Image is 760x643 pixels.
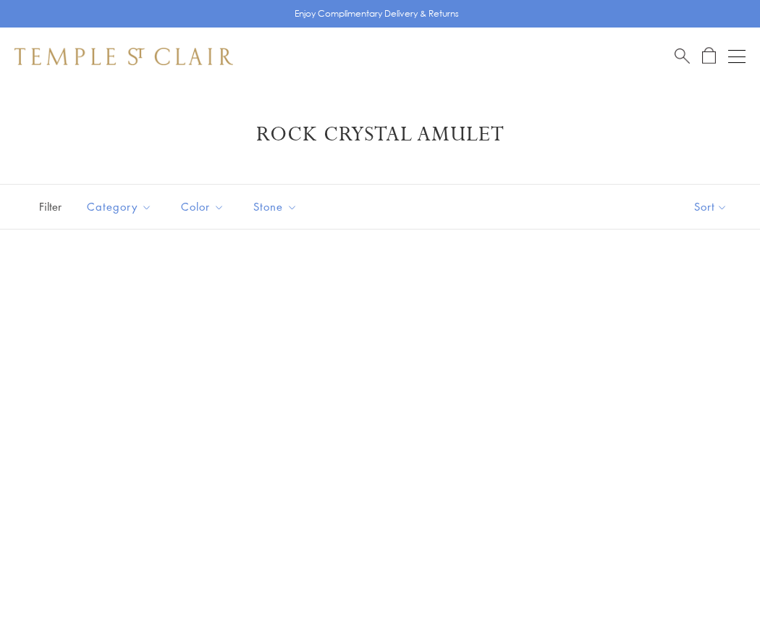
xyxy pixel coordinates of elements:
[246,198,308,216] span: Stone
[662,185,760,229] button: Show sort by
[80,198,163,216] span: Category
[295,7,459,21] p: Enjoy Complimentary Delivery & Returns
[36,122,724,148] h1: Rock Crystal Amulet
[14,48,233,65] img: Temple St. Clair
[675,47,690,65] a: Search
[76,190,163,223] button: Category
[174,198,235,216] span: Color
[242,190,308,223] button: Stone
[702,47,716,65] a: Open Shopping Bag
[728,48,746,65] button: Open navigation
[170,190,235,223] button: Color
